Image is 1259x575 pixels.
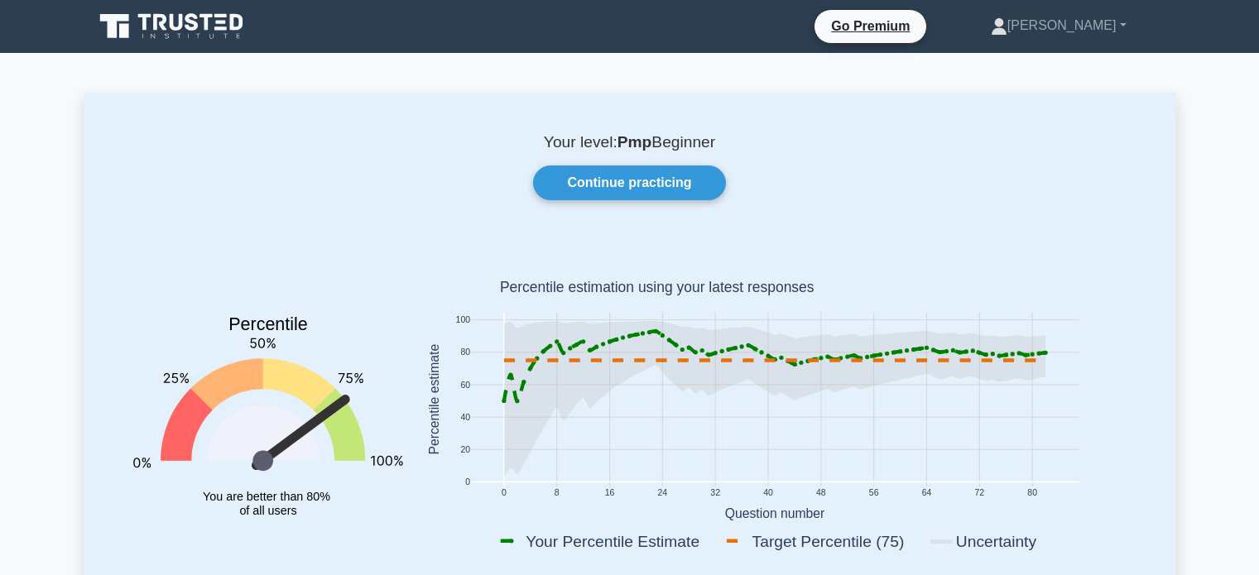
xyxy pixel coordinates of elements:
[228,315,308,335] text: Percentile
[763,489,773,498] text: 40
[617,133,652,151] b: Pmp
[426,344,440,455] text: Percentile estimate
[460,413,470,422] text: 40
[533,165,725,200] a: Continue practicing
[921,489,931,498] text: 64
[657,489,667,498] text: 24
[499,280,814,296] text: Percentile estimation using your latest responses
[974,489,984,498] text: 72
[123,132,1136,152] p: Your level: Beginner
[821,16,920,36] a: Go Premium
[501,489,506,498] text: 0
[203,490,330,503] tspan: You are better than 80%
[460,381,470,390] text: 60
[455,316,470,325] text: 100
[460,348,470,357] text: 80
[465,478,470,487] text: 0
[710,489,720,498] text: 32
[604,489,614,498] text: 16
[816,489,826,498] text: 48
[554,489,559,498] text: 8
[460,445,470,454] text: 20
[724,506,824,520] text: Question number
[1027,489,1037,498] text: 80
[951,9,1166,42] a: [PERSON_NAME]
[868,489,878,498] text: 56
[239,504,296,517] tspan: of all users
